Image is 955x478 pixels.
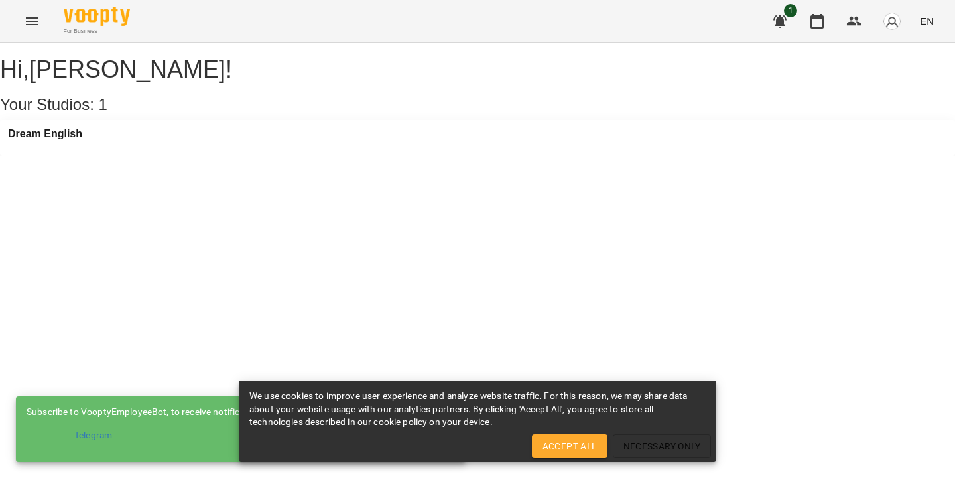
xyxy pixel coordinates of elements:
[64,27,130,36] span: For Business
[920,14,934,28] span: EN
[883,12,901,30] img: avatar_s.png
[915,9,939,33] button: EN
[16,5,48,37] button: Menu
[8,128,82,140] a: Dream English
[64,7,130,26] img: Voopty Logo
[784,4,797,17] span: 1
[99,95,107,113] span: 1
